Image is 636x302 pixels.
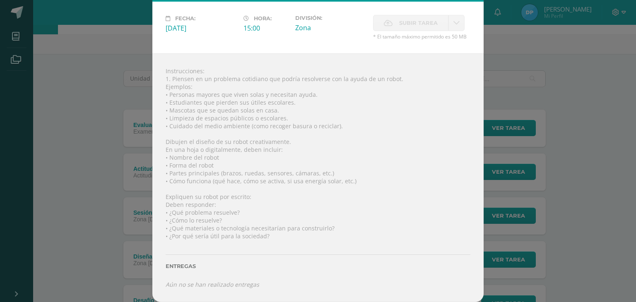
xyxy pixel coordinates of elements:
a: La fecha de entrega ha expirado [448,15,465,31]
span: * El tamaño máximo permitido es 50 MB [373,33,470,40]
span: Fecha: [175,15,195,22]
label: Entregas [166,263,470,269]
div: 15:00 [243,24,289,33]
div: Zona [295,23,366,32]
label: La fecha de entrega ha expirado [373,15,448,31]
div: Instrucciones: 1. Piensen en un problema cotidiano que podría resolverse con la ayuda de un robot... [152,53,484,302]
span: Hora: [254,15,272,22]
span: Subir tarea [399,15,438,31]
label: División: [295,15,366,21]
div: [DATE] [166,24,237,33]
i: Aún no se han realizado entregas [166,280,259,288]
